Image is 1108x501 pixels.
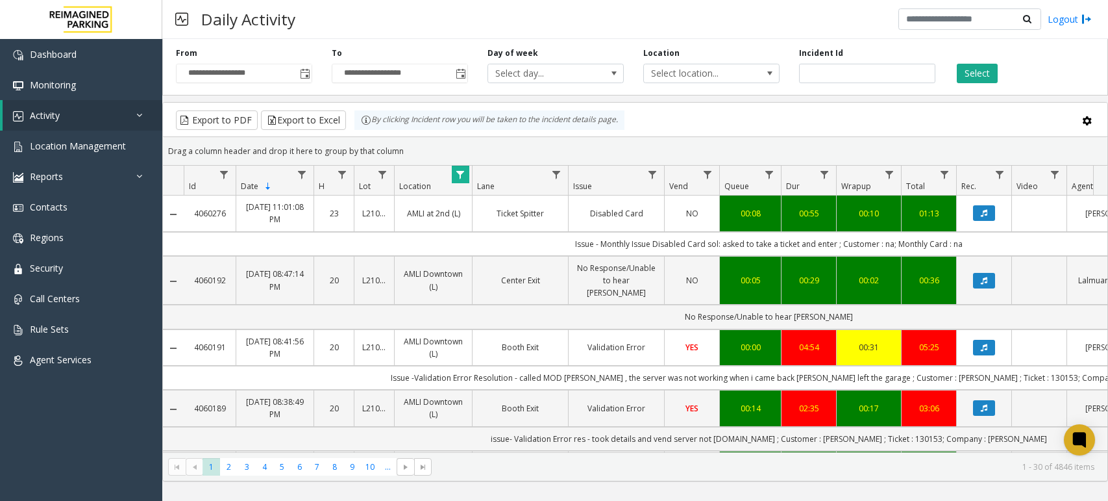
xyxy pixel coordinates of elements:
span: Rule Sets [30,323,69,335]
span: Page 2 [220,458,238,476]
a: Location Filter Menu [452,166,469,183]
kendo-pager-info: 1 - 30 of 4846 items [439,461,1094,472]
span: Location [399,181,431,192]
span: Security [30,262,63,274]
img: 'icon' [13,233,23,244]
a: Rec. Filter Menu [991,166,1009,183]
a: AMLI Downtown (L) [402,335,464,360]
div: 00:29 [789,274,828,287]
a: 05:25 [909,341,948,353]
span: Wrapup [841,181,871,192]
label: Incident Id [799,47,843,59]
a: L21063800 [362,207,386,220]
span: Date [241,181,258,192]
span: Page 4 [256,458,273,476]
a: Logout [1048,12,1092,26]
a: Collapse Details [163,404,184,415]
a: AMLI Downtown (L) [402,396,464,420]
a: L21063900 [362,274,386,287]
a: Total Filter Menu [936,166,954,183]
span: Page 10 [362,458,379,476]
span: Call Centers [30,292,80,305]
a: Disabled Card [576,207,656,220]
a: 04:54 [789,341,828,353]
a: AMLI Downtown (L) [402,268,464,292]
a: 00:00 [728,341,773,353]
a: [DATE] 08:47:14 PM [244,268,306,292]
button: Select [957,64,998,83]
a: Vend Filter Menu [699,166,717,183]
a: Activity [3,100,162,131]
a: YES [672,402,711,415]
a: 4060276 [191,207,228,220]
img: 'icon' [13,355,23,366]
span: NO [686,275,698,286]
img: 'icon' [13,142,23,152]
span: Issue [573,181,592,192]
span: Toggle popup [453,64,467,83]
div: Data table [163,166,1107,452]
img: 'icon' [13,172,23,183]
h3: Daily Activity [195,3,302,35]
span: Activity [30,109,60,122]
div: Drag a column header and drop it here to group by that column [163,140,1107,162]
a: Validation Error [576,341,656,353]
a: [DATE] 08:41:56 PM [244,335,306,360]
a: Date Filter Menu [293,166,311,183]
button: Export to PDF [176,110,258,130]
span: Page 8 [326,458,343,476]
a: Queue Filter Menu [761,166,778,183]
span: Vend [669,181,688,192]
a: 4060192 [191,274,228,287]
span: Reports [30,170,63,183]
div: By clicking Incident row you will be taken to the incident details page. [354,110,624,130]
div: 03:06 [909,402,948,415]
a: Collapse Details [163,343,184,353]
label: To [332,47,342,59]
span: Lot [359,181,371,192]
span: Location Management [30,140,126,152]
a: No Response/Unable to hear [PERSON_NAME] [576,262,656,300]
span: Go to the last page [418,462,428,472]
a: 00:31 [844,341,893,353]
a: [DATE] 08:38:49 PM [244,396,306,420]
a: Collapse Details [163,209,184,220]
div: 00:14 [728,402,773,415]
div: 00:36 [909,274,948,287]
button: Export to Excel [261,110,346,130]
label: Location [643,47,680,59]
span: Total [906,181,925,192]
a: 00:05 [728,274,773,287]
span: Toggle popup [297,64,312,83]
a: 20 [322,341,346,353]
a: AMLI at 2nd (L) [402,207,464,220]
a: 4060191 [191,341,228,353]
a: 00:08 [728,207,773,220]
span: NO [686,208,698,219]
span: Regions [30,231,64,244]
a: Wrapup Filter Menu [881,166,898,183]
span: Rec. [961,181,976,192]
a: 20 [322,274,346,287]
span: Page 3 [238,458,256,476]
a: 00:02 [844,274,893,287]
a: 23 [322,207,346,220]
a: L21063900 [362,402,386,415]
img: pageIcon [175,3,188,35]
div: 00:10 [844,207,893,220]
span: Agent Services [30,353,92,366]
span: Select day... [488,64,596,83]
span: Monitoring [30,79,76,91]
a: Center Exit [480,274,560,287]
a: Lane Filter Menu [548,166,565,183]
a: Issue Filter Menu [644,166,661,183]
a: Dur Filter Menu [816,166,833,183]
a: Collapse Details [163,276,184,287]
span: Page 9 [343,458,361,476]
span: Page 1 [203,458,220,476]
a: Video Filter Menu [1046,166,1064,183]
img: 'icon' [13,81,23,91]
